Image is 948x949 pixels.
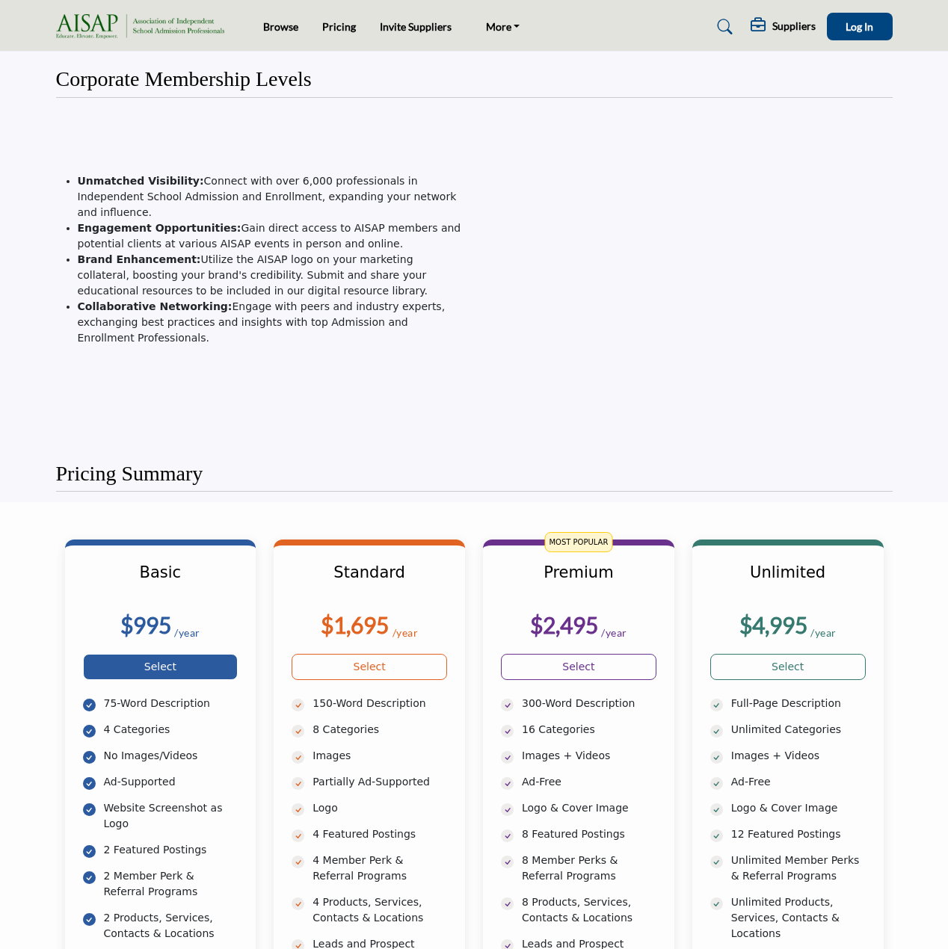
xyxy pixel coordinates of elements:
[83,563,238,601] h3: Basic
[56,14,232,39] img: Site Logo
[313,696,447,711] p: 150-Word Description
[104,868,238,900] p: 2 Member Perk & Referral Programs
[827,13,893,40] button: Log In
[522,748,656,764] p: Images + Videos
[522,853,656,884] p: 8 Member Perks & Referral Programs
[78,222,241,234] strong: Engagement Opportunities:
[522,800,656,816] p: Logo & Cover Image
[104,722,238,738] p: 4 Categories
[104,696,238,711] p: 75-Word Description
[78,173,466,220] li: Connect with over 6,000 professionals in Independent School Admission and Enrollment, expanding y...
[83,654,238,680] a: Select
[522,826,656,842] p: 8 Featured Postings
[810,626,837,639] sub: /year
[56,67,312,92] h2: Corporate Membership Levels
[78,253,201,265] strong: Brand Enhancement:
[313,853,447,884] p: 4 Member Perk & Referral Programs
[522,722,656,738] p: 16 Categories
[710,563,866,601] h3: Unlimited
[530,611,598,638] b: $2,495
[731,696,866,711] p: Full-Page Description
[78,220,466,252] li: Gain direct access to AISAP members and potential clients at various AISAP events in person and o...
[731,894,866,942] p: Unlimited Products, Services, Contacts & Locations
[313,894,447,926] p: 4 Products, Services, Contacts & Locations
[263,20,298,33] a: Browse
[313,826,447,842] p: 4 Featured Postings
[292,563,447,601] h3: Standard
[313,722,447,738] p: 8 Categories
[710,654,866,680] a: Select
[104,842,238,858] p: 2 Featured Postings
[104,774,238,790] p: Ad-Supported
[601,626,627,639] sub: /year
[393,626,419,639] sub: /year
[501,654,656,680] a: Select
[731,774,866,790] p: Ad-Free
[321,611,389,638] b: $1,695
[120,611,171,638] b: $995
[78,252,466,299] li: Utilize the AISAP logo on your marketing collateral, boosting your brand's credibility. Submit an...
[78,300,233,312] strong: Collaborative Networking:
[313,748,447,764] p: Images
[380,20,452,33] a: Invite Suppliers
[751,18,816,36] div: Suppliers
[174,626,200,639] sub: /year
[731,748,866,764] p: Images + Videos
[731,800,866,816] p: Logo & Cover Image
[78,175,204,187] strong: Unmatched Visibility:
[292,654,447,680] a: Select
[56,461,203,486] h2: Pricing Summary
[313,774,447,790] p: Partially Ad-Supported
[544,532,612,552] span: MOST POPULAR
[846,20,873,33] span: Log In
[772,19,816,33] h5: Suppliers
[78,299,466,346] li: Engage with peers and industry experts, exchanging best practices and insights with top Admission...
[703,15,742,39] a: Search
[731,826,866,842] p: 12 Featured Postings
[522,774,656,790] p: Ad-Free
[475,16,531,37] a: More
[322,20,356,33] a: Pricing
[501,563,656,601] h3: Premium
[104,748,238,764] p: No Images/Videos
[731,853,866,884] p: Unlimited Member Perks & Referral Programs
[522,696,656,711] p: 300-Word Description
[104,800,238,832] p: Website Screenshot as Logo
[104,910,238,942] p: 2 Products, Services, Contacts & Locations
[739,611,807,638] b: $4,995
[731,722,866,738] p: Unlimited Categories
[522,894,656,926] p: 8 Products, Services, Contacts & Locations
[313,800,447,816] p: Logo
